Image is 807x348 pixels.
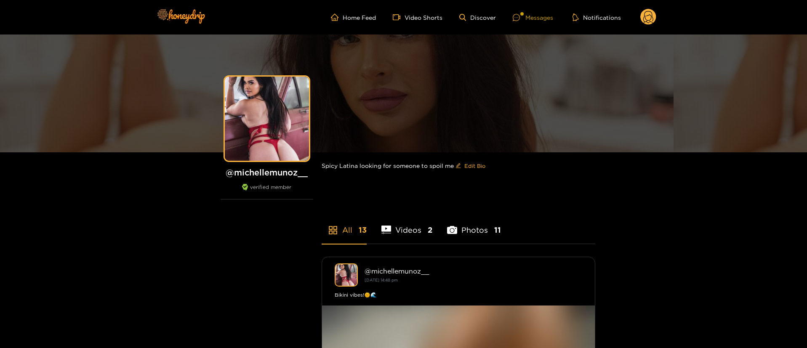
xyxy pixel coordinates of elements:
li: Videos [381,206,433,244]
span: appstore [328,225,338,235]
span: 13 [359,225,367,235]
div: Messages [513,13,553,22]
span: 2 [428,225,432,235]
div: Spicy Latina looking for someone to spoil me [322,152,595,179]
span: video-camera [393,13,405,21]
button: Notifications [570,13,623,21]
div: verified member [221,184,313,199]
a: Video Shorts [393,13,442,21]
div: Bikini vibes!🌞🌊 [335,291,582,299]
a: Home Feed [331,13,376,21]
a: Discover [459,14,496,21]
li: All [322,206,367,244]
img: michellemunoz__ [335,263,358,287]
span: Edit Bio [464,162,485,170]
li: Photos [447,206,501,244]
span: edit [455,163,461,169]
h1: @ michellemunoz__ [221,167,313,178]
span: 11 [494,225,501,235]
small: [DATE] 14:48 pm [365,278,398,282]
span: home [331,13,343,21]
div: @ michellemunoz__ [365,267,582,275]
button: editEdit Bio [454,159,487,173]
